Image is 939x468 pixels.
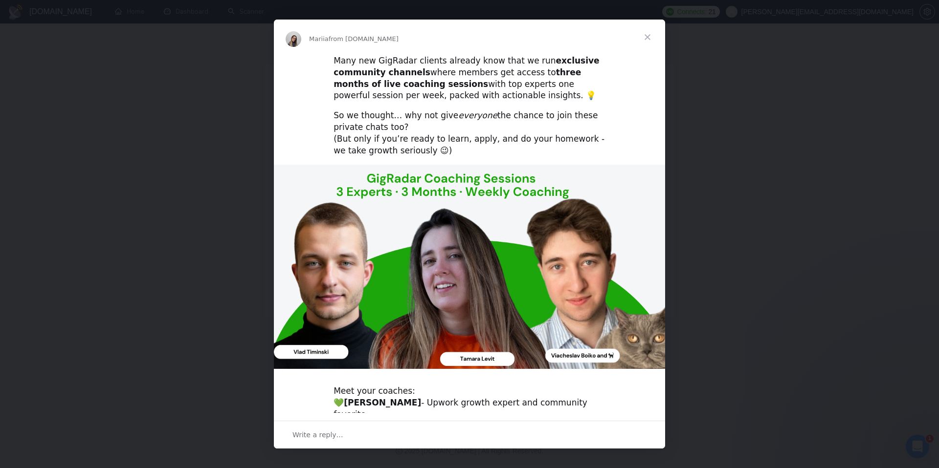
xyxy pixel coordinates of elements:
[630,20,665,55] span: Close
[334,110,605,156] div: So we thought… why not give the chance to join these private chats too? (But only if you’re ready...
[344,398,421,407] b: [PERSON_NAME]
[329,35,399,43] span: from [DOMAIN_NAME]
[334,55,605,102] div: Many new GigRadar clients already know that we run where members get access to with top experts o...
[292,428,343,441] span: Write a reply…
[458,110,497,120] i: everyone
[274,421,665,448] div: Open conversation and reply
[334,67,581,89] b: three months of live coaching sessions
[309,35,329,43] span: Mariia
[334,56,599,77] b: exclusive community channels
[286,31,301,47] img: Profile image for Mariia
